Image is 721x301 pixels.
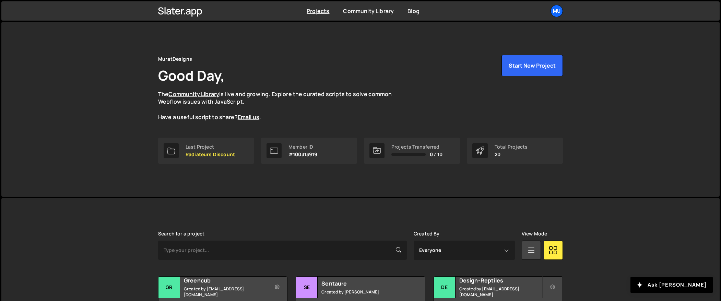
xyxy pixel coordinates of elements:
[501,55,563,76] button: Start New Project
[434,277,456,298] div: De
[186,144,235,150] div: Last Project
[158,277,180,298] div: Gr
[184,277,267,284] h2: Greencub
[168,90,219,98] a: Community Library
[307,7,329,15] a: Projects
[495,152,528,157] p: 20
[321,289,404,295] small: Created by [PERSON_NAME]
[238,113,259,121] a: Email us
[158,90,405,121] p: The is live and growing. Explore the curated scripts to solve common Webflow issues with JavaScri...
[414,231,440,236] label: Created By
[391,144,442,150] div: Projects Transferred
[551,5,563,17] a: Mu
[288,144,318,150] div: Member ID
[343,7,394,15] a: Community Library
[288,152,318,157] p: #100313919
[459,277,542,284] h2: Design-Reptiles
[296,277,318,298] div: Se
[158,241,407,260] input: Type your project...
[158,55,192,63] div: MuratDesigns
[407,7,419,15] a: Blog
[630,277,713,293] button: Ask [PERSON_NAME]
[186,152,235,157] p: Radiateurs Discount
[522,231,547,236] label: View Mode
[430,152,442,157] span: 0 / 10
[321,280,404,287] h2: Sentaure
[158,138,254,164] a: Last Project Radiateurs Discount
[459,286,542,298] small: Created by [EMAIL_ADDRESS][DOMAIN_NAME]
[495,144,528,150] div: Total Projects
[158,66,225,85] h1: Good Day,
[184,286,267,298] small: Created by [EMAIL_ADDRESS][DOMAIN_NAME]
[158,231,204,236] label: Search for a project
